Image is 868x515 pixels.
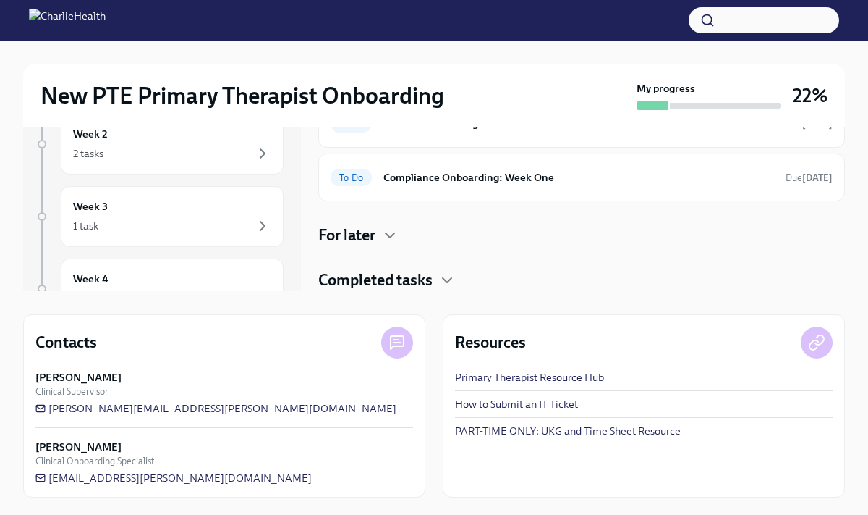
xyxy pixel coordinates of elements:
[331,166,833,189] a: To DoCompliance Onboarding: Week OneDue[DATE]
[73,146,103,161] div: 2 tasks
[29,9,106,32] img: CharlieHealth
[35,332,97,353] h4: Contacts
[35,471,312,485] a: [EMAIL_ADDRESS][PERSON_NAME][DOMAIN_NAME]
[455,424,681,438] a: PART-TIME ONLY: UKG and Time Sheet Resource
[786,172,833,183] span: Due
[331,172,372,183] span: To Do
[35,114,284,175] a: Week 22 tasks
[73,271,109,287] h6: Week 4
[73,219,98,233] div: 1 task
[637,81,695,96] strong: My progress
[318,225,375,246] h4: For later
[455,397,578,411] a: How to Submit an IT Ticket
[35,259,284,319] a: Week 4
[35,440,122,454] strong: [PERSON_NAME]
[455,370,604,385] a: Primary Therapist Resource Hub
[35,186,284,247] a: Week 31 task
[73,126,108,142] h6: Week 2
[318,225,845,246] div: For later
[318,269,433,291] h4: Completed tasks
[35,454,154,468] span: Clinical Onboarding Specialist
[35,385,109,398] span: Clinical Supervisor
[73,198,108,214] h6: Week 3
[35,370,122,385] strong: [PERSON_NAME]
[802,119,833,130] strong: [DATE]
[786,171,833,185] span: September 13th, 2025 07:00
[383,169,774,185] h6: Compliance Onboarding: Week One
[41,81,444,110] h2: New PTE Primary Therapist Onboarding
[318,269,845,291] div: Completed tasks
[35,401,396,416] a: [PERSON_NAME][EMAIL_ADDRESS][PERSON_NAME][DOMAIN_NAME]
[455,332,526,353] h4: Resources
[802,172,833,183] strong: [DATE]
[786,119,833,130] span: Due
[793,83,827,109] h3: 22%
